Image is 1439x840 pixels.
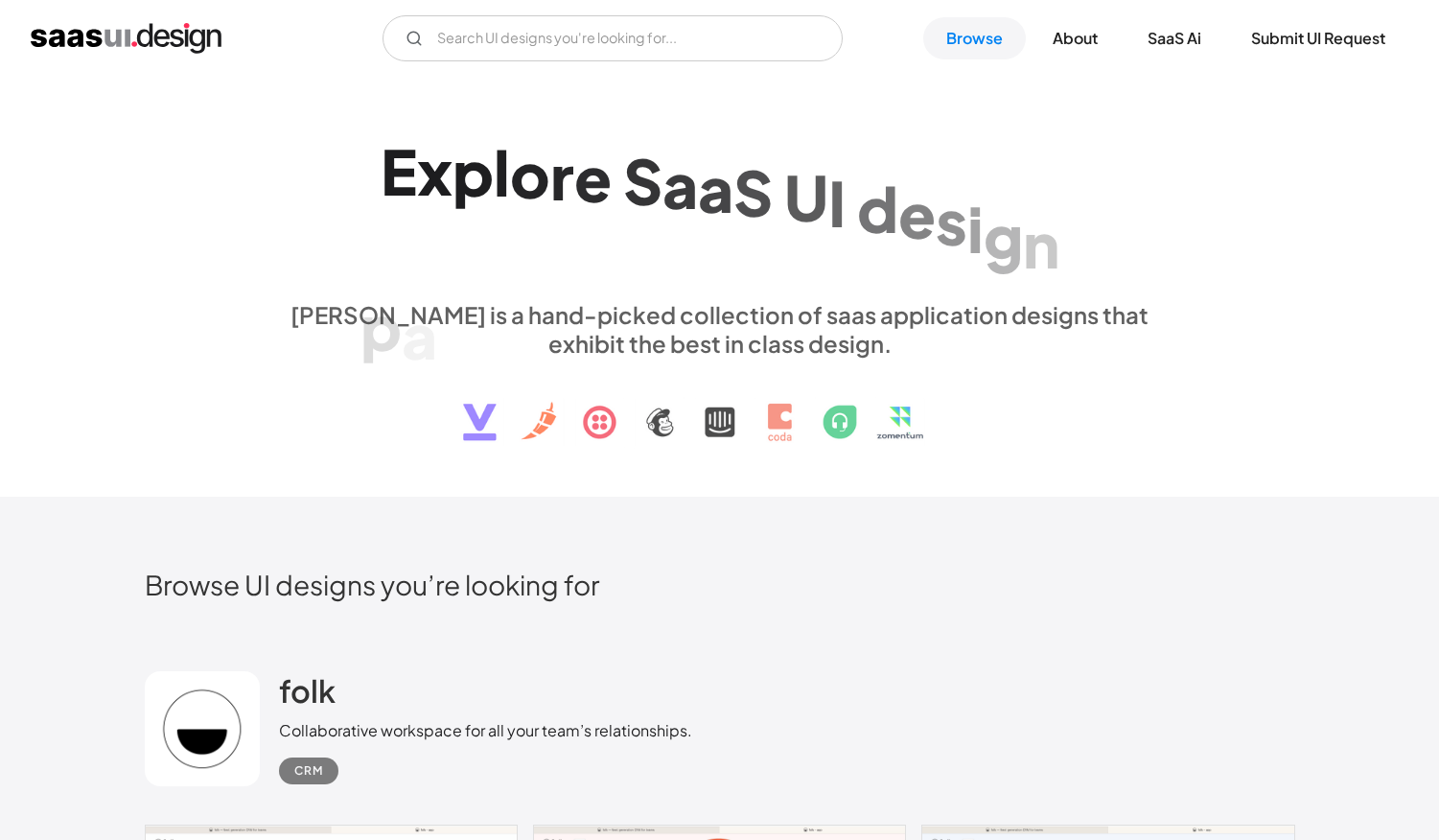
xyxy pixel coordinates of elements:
a: SaaS Ai [1125,17,1224,59]
div: e [898,177,936,251]
a: Browse [923,17,1026,59]
h2: folk [279,671,336,710]
img: text, icon, saas logo [429,358,1010,457]
div: a [662,148,698,222]
div: CRM [294,759,323,782]
a: Submit UI Request [1228,17,1408,59]
div: e [574,141,612,215]
div: U [784,160,828,234]
div: S [623,144,662,218]
h1: Explore SaaS UI design patterns & interactions. [279,134,1161,282]
div: o [510,137,550,211]
div: d [857,171,898,245]
div: x [417,134,453,208]
div: p [360,290,402,363]
a: folk [279,671,336,719]
form: Email Form [383,15,843,61]
a: home [31,23,221,54]
div: s [936,184,967,258]
div: g [984,198,1023,272]
h2: Browse UI designs you’re looking for [145,568,1295,601]
div: i [967,191,984,265]
div: S [733,155,773,229]
div: a [698,152,733,225]
div: E [381,134,417,208]
div: [PERSON_NAME] is a hand-picked collection of saas application designs that exhibit the best in cl... [279,300,1161,358]
div: Collaborative workspace for all your team’s relationships. [279,719,692,742]
div: p [453,134,494,208]
div: l [494,135,510,209]
div: r [550,139,574,213]
a: About [1030,17,1121,59]
div: I [828,165,846,239]
div: a [402,298,437,372]
input: Search UI designs you're looking for... [383,15,843,61]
